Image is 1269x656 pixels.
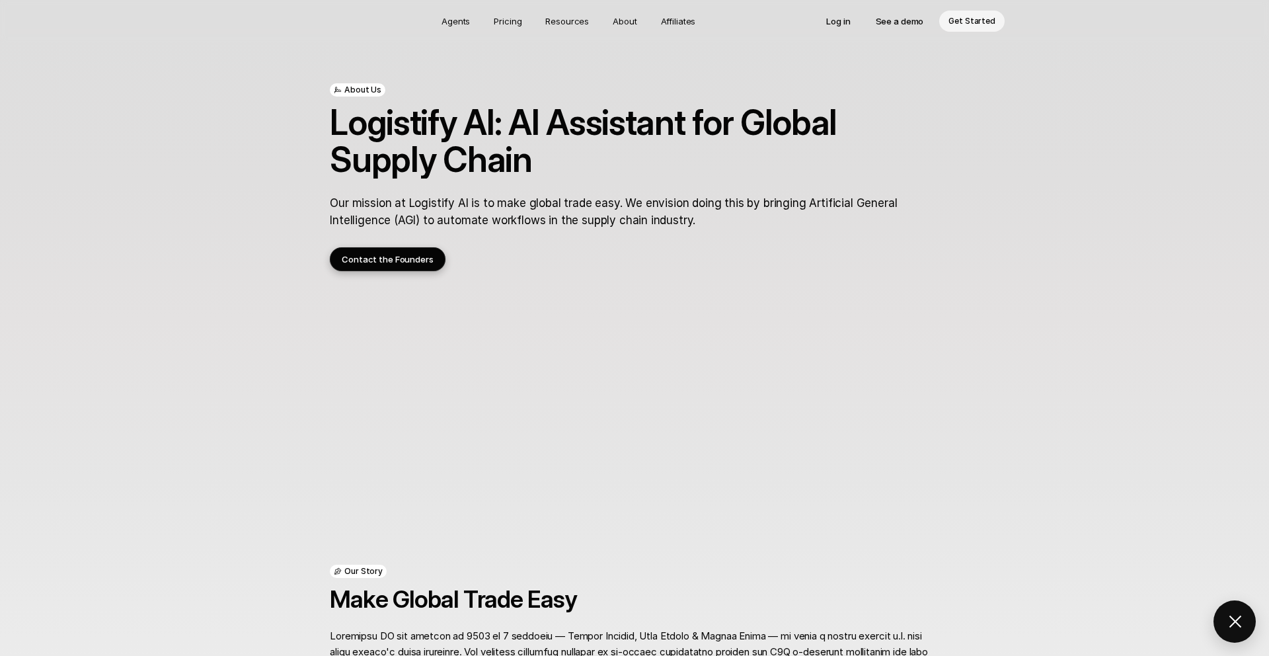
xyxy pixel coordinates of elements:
p: Contact the Founders [342,253,433,266]
a: Log in [817,11,859,32]
a: About [605,11,644,32]
h2: Make Global Trade Easy [330,586,939,612]
p: Get Started [948,15,995,28]
p: Log in [826,15,850,28]
a: Affiliates [653,11,704,32]
p: Affiliates [661,15,696,28]
p: Agents [442,15,470,28]
a: Contact the Founders [330,247,445,271]
p: Resources [545,15,589,28]
a: Pricing [486,11,529,32]
iframe: Youtube Video [330,335,939,546]
p: Pricing [494,15,521,28]
p: Our Story [344,566,383,577]
h1: Logistify AI: AI Assistant for Global Supply Chain [330,104,939,179]
a: Get Started [939,11,1005,32]
a: Agents [434,11,478,32]
a: See a demo [866,11,933,32]
p: About Us [344,85,381,95]
p: See a demo [876,15,924,28]
p: About [613,15,636,28]
a: Resources [537,11,597,32]
p: Our mission at Logistify AI is to make global trade easy. We envision doing this by bringing Arti... [330,194,939,229]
